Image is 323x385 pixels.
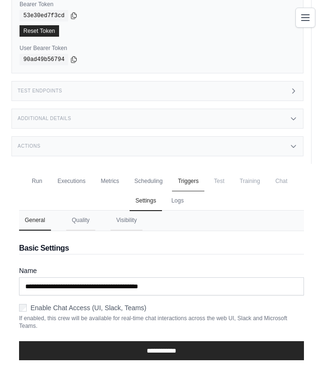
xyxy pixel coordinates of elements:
nav: Tabs [19,211,304,231]
span: Training is not available until the deployment is complete [234,172,266,191]
label: Name [19,266,304,275]
iframe: Chat Widget [275,339,323,385]
h3: Additional Details [18,116,71,122]
label: User Bearer Token [20,44,295,52]
code: 53e30ed7f3cd [20,10,68,21]
label: Enable Chat Access (UI, Slack, Teams) [30,303,146,313]
p: If enabled, this crew will be available for real-time chat interactions across the web UI, Slack ... [19,314,304,330]
label: Bearer Token [20,0,295,8]
a: Logs [166,191,190,211]
button: Toggle navigation [295,8,315,28]
h3: Actions [18,143,40,149]
a: Executions [52,172,91,192]
button: Visibility [111,211,142,231]
a: Triggers [172,172,204,192]
h3: Test Endpoints [18,88,62,94]
h2: Basic Settings [19,243,304,254]
span: Test [208,172,230,191]
a: Metrics [95,172,125,192]
a: Settings [130,191,161,211]
span: Chat is not available until the deployment is complete [270,172,293,191]
a: Scheduling [129,172,168,192]
button: Quality [66,211,95,231]
code: 90ad49b56794 [20,54,68,65]
button: General [19,211,51,231]
a: Reset Token [20,25,59,37]
a: Run [26,172,48,192]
